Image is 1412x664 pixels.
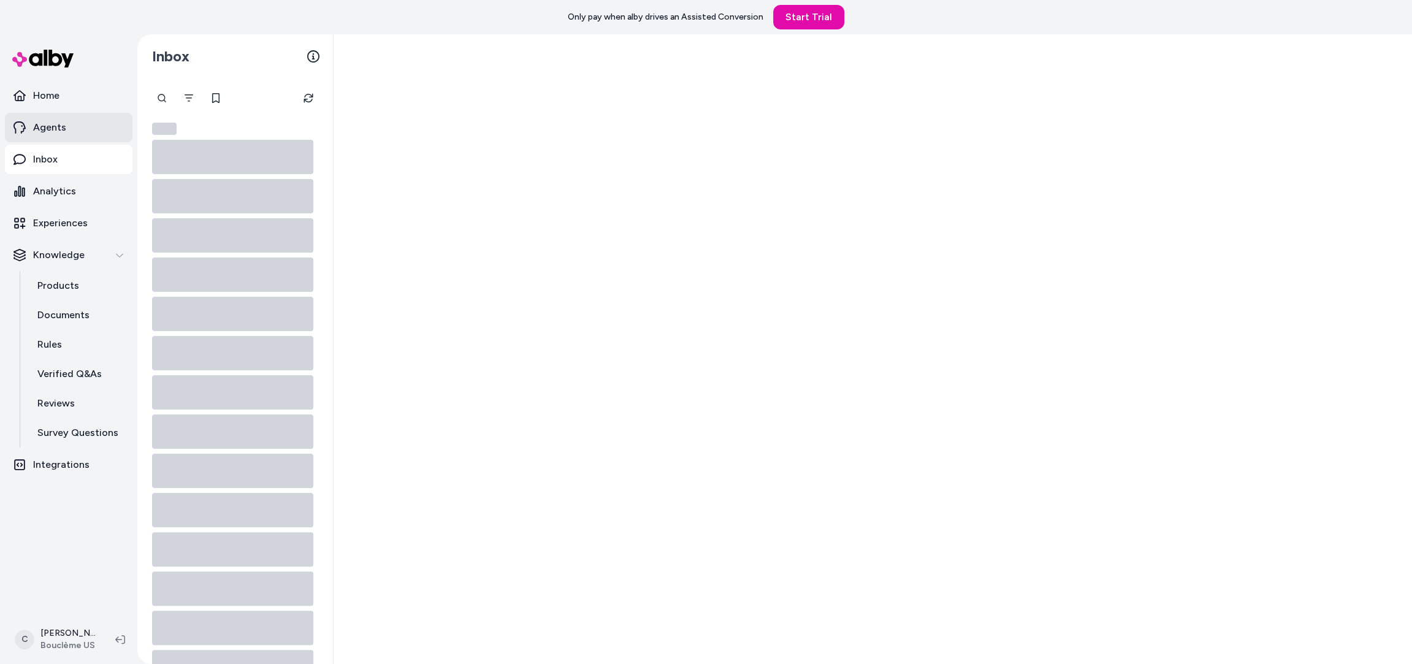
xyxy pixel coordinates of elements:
a: Inbox [5,145,132,174]
a: Products [25,271,132,300]
img: alby Logo [12,50,74,67]
span: Bouclème US [40,639,96,652]
p: Experiences [33,216,88,231]
a: Documents [25,300,132,330]
a: Survey Questions [25,418,132,448]
span: C [15,630,34,649]
a: Analytics [5,177,132,206]
p: [PERSON_NAME] [40,627,96,639]
p: Agents [33,120,66,135]
button: Filter [177,86,201,110]
h2: Inbox [152,47,189,66]
button: Knowledge [5,240,132,270]
a: Start Trial [773,5,844,29]
a: Rules [25,330,132,359]
p: Inbox [33,152,58,167]
a: Integrations [5,450,132,479]
p: Analytics [33,184,76,199]
button: Refresh [296,86,321,110]
p: Reviews [37,396,75,411]
p: Survey Questions [37,425,118,440]
a: Verified Q&As [25,359,132,389]
a: Agents [5,113,132,142]
p: Products [37,278,79,293]
p: Documents [37,308,90,322]
a: Experiences [5,208,132,238]
a: Home [5,81,132,110]
p: Home [33,88,59,103]
p: Knowledge [33,248,85,262]
a: Reviews [25,389,132,418]
button: C[PERSON_NAME]Bouclème US [7,620,105,659]
p: Only pay when alby drives an Assisted Conversion [568,11,763,23]
p: Integrations [33,457,90,472]
p: Verified Q&As [37,367,102,381]
p: Rules [37,337,62,352]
